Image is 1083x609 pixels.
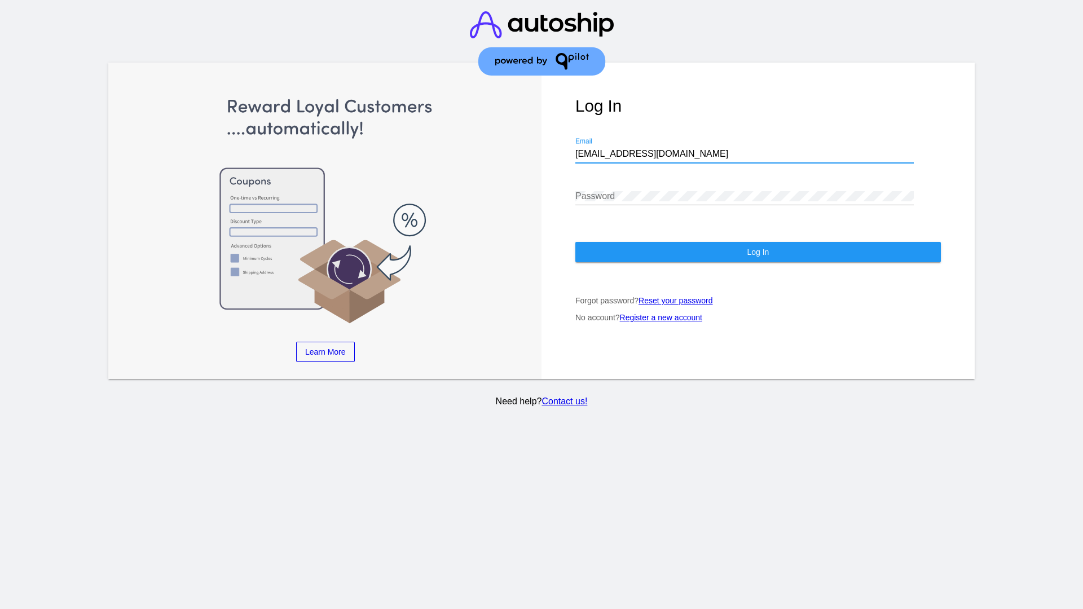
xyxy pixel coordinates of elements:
[541,396,587,406] a: Contact us!
[575,149,914,159] input: Email
[107,396,977,407] p: Need help?
[639,296,713,305] a: Reset your password
[296,342,355,362] a: Learn More
[305,347,346,356] span: Learn More
[747,248,769,257] span: Log In
[575,313,941,322] p: No account?
[575,242,941,262] button: Log In
[575,296,941,305] p: Forgot password?
[143,96,508,325] img: Apply Coupons Automatically to Scheduled Orders with QPilot
[575,96,941,116] h1: Log In
[620,313,702,322] a: Register a new account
